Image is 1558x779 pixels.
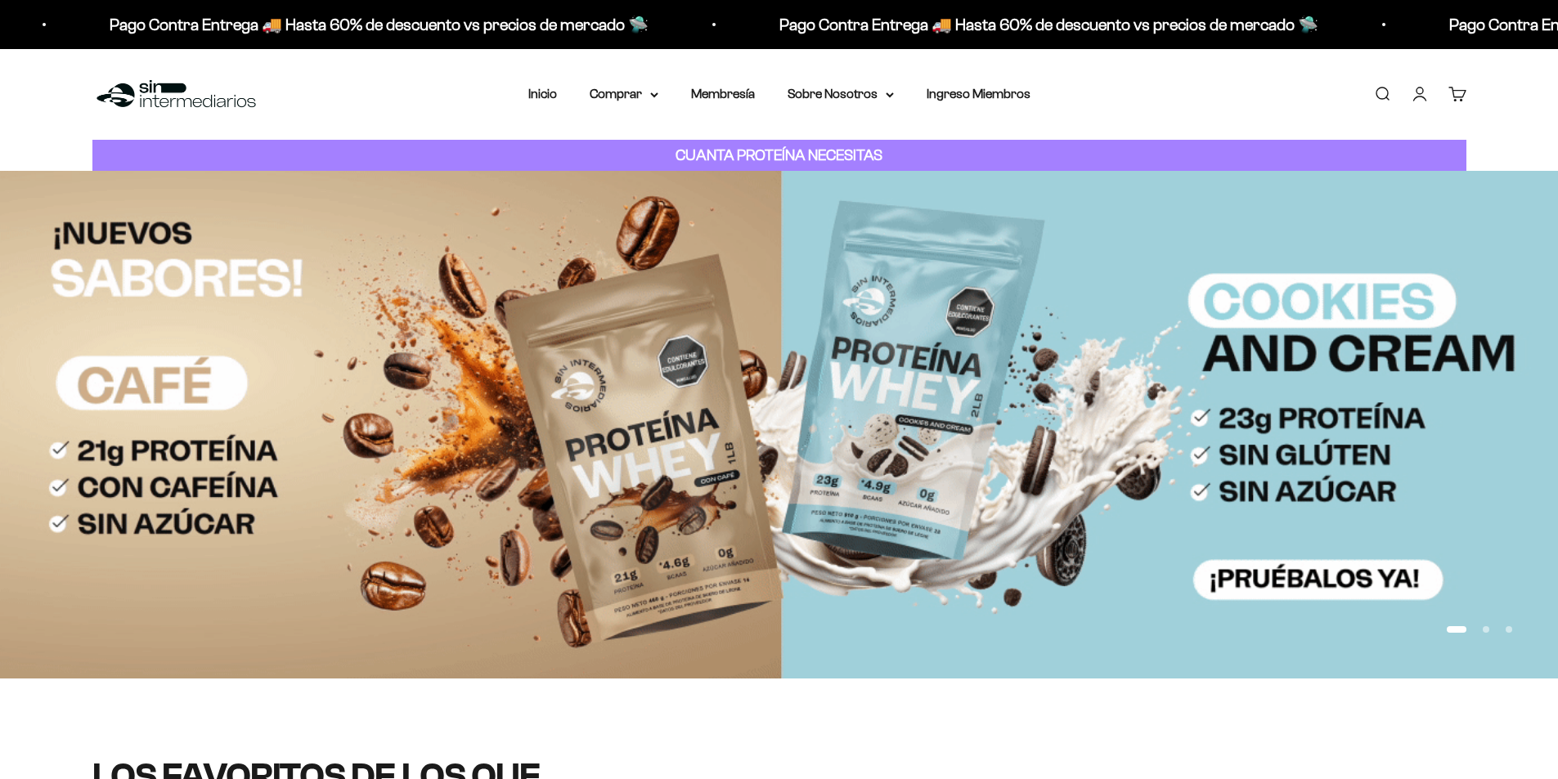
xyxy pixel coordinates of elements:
p: Pago Contra Entrega 🚚 Hasta 60% de descuento vs precios de mercado 🛸 [676,11,1215,38]
summary: Comprar [590,83,658,105]
a: Ingreso Miembros [927,87,1030,101]
p: Pago Contra Entrega 🚚 Hasta 60% de descuento vs precios de mercado 🛸 [7,11,546,38]
a: Inicio [528,87,557,101]
a: Membresía [691,87,755,101]
strong: CUANTA PROTEÍNA NECESITAS [676,146,882,163]
summary: Sobre Nosotros [788,83,894,105]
